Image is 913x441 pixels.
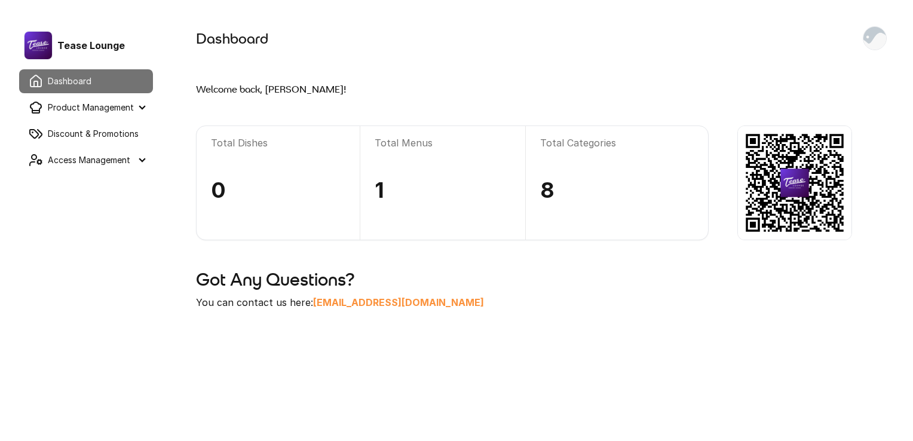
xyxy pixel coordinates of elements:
[196,29,851,48] h1: Dashboard
[19,148,153,172] summary: Access Management
[19,96,153,120] summary: Product Management
[540,136,694,178] div: Total Categories
[737,125,852,240] img: 127-2508072022.png
[196,269,889,290] h2: Got Any Questions?
[14,31,158,60] a: Tease Lounge logoTease Lounge
[19,69,153,93] a: Dashboard
[313,296,484,308] a: [EMAIL_ADDRESS][DOMAIN_NAME]
[196,295,889,310] p: You can contact us here:
[375,136,510,178] div: Total Menus
[24,31,148,60] div: Tease Lounge
[211,178,345,230] div: 0
[375,178,510,230] div: 1
[863,27,886,50] img: placeholder
[211,136,345,178] div: Total Dishes
[24,31,53,60] img: Tease Lounge logo
[540,178,694,230] div: 8
[196,82,889,97] h2: Welcome back, [PERSON_NAME]!
[19,122,153,146] a: Discount & Promotions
